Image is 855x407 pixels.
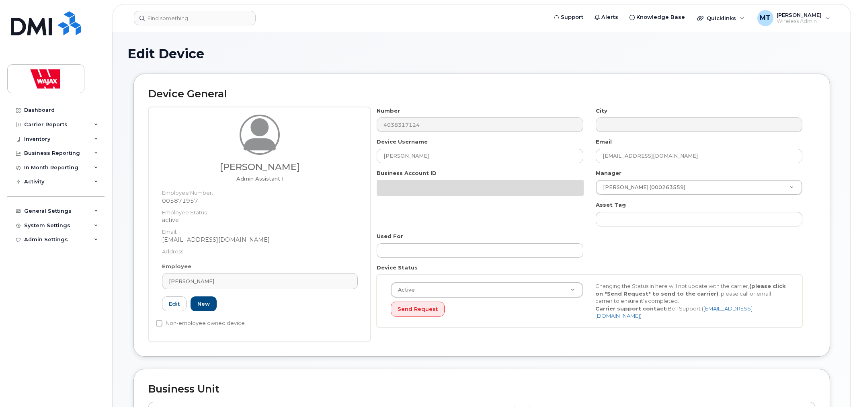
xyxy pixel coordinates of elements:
[595,283,786,297] strong: (please click on "Send Request" to send to the carrier)
[377,264,418,271] label: Device Status
[162,185,358,197] dt: Employee Number:
[162,236,358,244] dd: [EMAIL_ADDRESS][DOMAIN_NAME]
[595,305,668,312] strong: Carrier support contact:
[377,232,403,240] label: Used For
[393,286,415,294] span: Active
[391,302,445,317] button: Send Request
[377,138,428,146] label: Device Username
[162,205,358,216] dt: Employee Status:
[191,296,217,311] a: New
[589,282,794,320] div: Changing the Status in here will not update with the carrier, , please call or email carrier to e...
[596,169,621,177] label: Manager
[169,277,214,285] span: [PERSON_NAME]
[156,319,245,328] label: Non-employee owned device
[391,283,583,297] a: Active
[598,184,685,191] span: [PERSON_NAME] (000263559)
[162,296,187,311] a: Edit
[162,224,358,236] dt: Email:
[148,384,815,395] h2: Business Unit
[162,263,191,270] label: Employee
[162,162,358,172] h3: [PERSON_NAME]
[596,201,626,209] label: Asset Tag
[156,320,162,327] input: Non-employee owned device
[377,107,400,115] label: Number
[162,244,358,255] dt: Address:
[596,138,612,146] label: Email
[127,47,836,61] h1: Edit Device
[596,180,802,195] a: [PERSON_NAME] (000263559)
[162,197,358,205] dd: 005871957
[236,175,283,182] span: Job title
[148,88,815,100] h2: Device General
[162,273,358,289] a: [PERSON_NAME]
[162,216,358,224] dd: active
[377,169,437,177] label: Business Account ID
[595,305,752,319] a: [EMAIL_ADDRESS][DOMAIN_NAME]
[596,107,607,115] label: City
